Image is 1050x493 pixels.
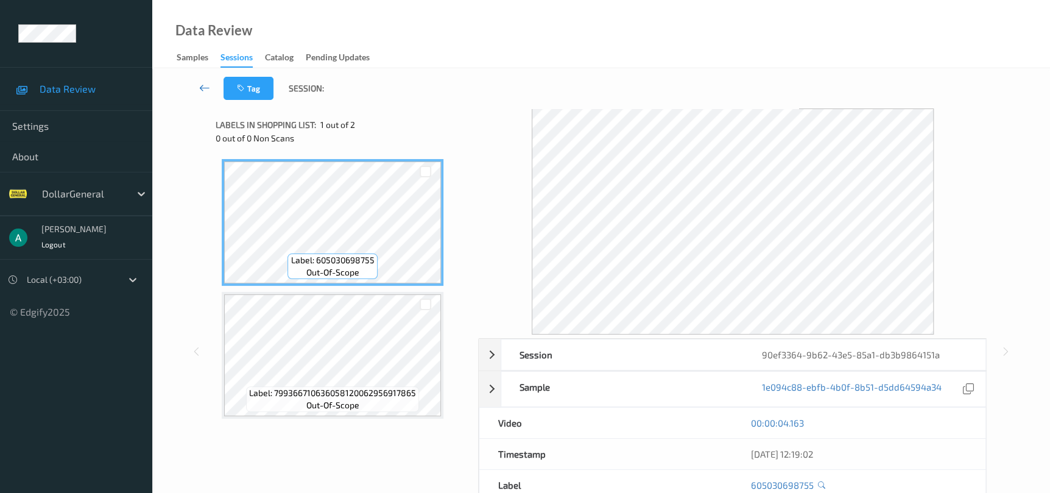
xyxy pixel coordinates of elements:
div: 90ef3364-9b62-43e5-85a1-db3b9864151a [743,339,985,370]
div: Data Review [175,24,252,37]
span: Label: 799366710636058120062956917865 [249,387,416,399]
div: Pending Updates [306,51,370,66]
a: 605030698755 [751,479,814,491]
button: Tag [224,77,273,100]
span: Label: 605030698755 [291,254,375,266]
span: 1 out of 2 [320,119,355,131]
div: Sessions [220,51,253,68]
div: Samples [177,51,208,66]
div: Timestamp [479,439,732,469]
a: 1e094c88-ebfb-4b0f-8b51-d5dd64594a34 [761,381,941,397]
div: Sample1e094c88-ebfb-4b0f-8b51-d5dd64594a34 [479,371,985,407]
span: out-of-scope [306,266,359,278]
a: Pending Updates [306,49,382,66]
span: Session: [289,82,324,94]
span: out-of-scope [306,399,359,411]
div: Session90ef3364-9b62-43e5-85a1-db3b9864151a [479,339,985,371]
a: Catalog [265,49,306,66]
div: 0 out of 0 Non Scans [216,132,470,144]
div: Sample [501,372,743,406]
a: 00:00:04.163 [751,417,804,429]
div: [DATE] 12:19:02 [751,448,967,460]
div: Session [501,339,743,370]
span: Labels in shopping list: [216,119,316,131]
a: Samples [177,49,220,66]
div: Catalog [265,51,294,66]
a: Sessions [220,49,265,68]
div: Video [479,408,732,438]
